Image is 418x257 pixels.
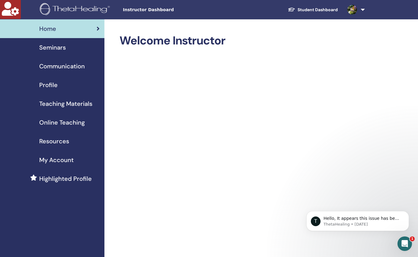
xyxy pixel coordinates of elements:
[410,236,415,241] span: 1
[39,137,69,146] span: Resources
[39,62,85,71] span: Communication
[39,174,92,183] span: Highlighted Profile
[397,236,412,251] iframe: Intercom live chat
[39,155,74,164] span: My Account
[40,3,112,17] img: logo.png
[347,5,357,15] img: default.jpg
[123,7,213,13] span: Instructor Dashboard
[39,43,66,52] span: Seminars
[39,118,85,127] span: Online Teaching
[283,4,343,15] a: Student Dashboard
[120,34,364,48] h2: Welcome Instructor
[288,7,295,12] img: graduation-cap-white.svg
[39,99,92,108] span: Teaching Materials
[39,24,56,33] span: Home
[39,80,58,89] span: Profile
[297,198,418,241] iframe: Intercom notifications message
